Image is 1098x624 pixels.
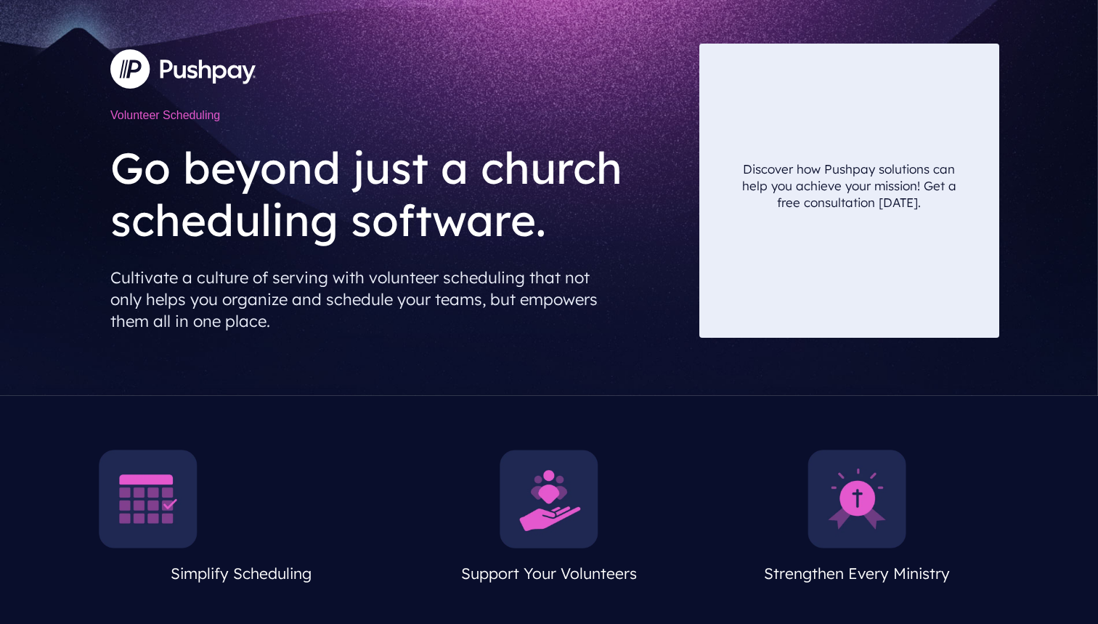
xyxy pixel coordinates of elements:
h2: Go beyond just a church scheduling software. [110,130,670,250]
span: Support Your Volunteers [461,564,637,583]
p: Discover how Pushpay solutions can help you achieve your mission! Get a free consultation [DATE]. [741,161,956,211]
h1: Volunteer Scheduling [110,102,670,129]
p: Cultivate a culture of serving with volunteer scheduling that not only helps you organize and sch... [110,261,670,338]
span: Strengthen Every Ministry [764,564,950,583]
span: Simplify Scheduling [171,564,312,583]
